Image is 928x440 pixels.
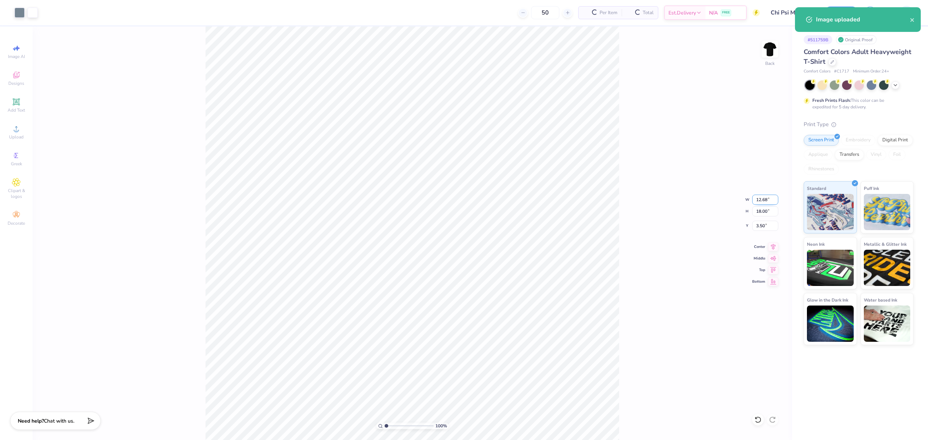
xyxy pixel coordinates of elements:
[18,418,44,424] strong: Need help?
[804,135,839,146] div: Screen Print
[643,9,654,17] span: Total
[841,135,875,146] div: Embroidery
[752,244,765,249] span: Center
[752,267,765,273] span: Top
[835,149,864,160] div: Transfers
[4,188,29,199] span: Clipart & logos
[709,9,718,17] span: N/A
[807,296,848,304] span: Glow in the Dark Ink
[807,184,826,192] span: Standard
[812,97,902,110] div: This color can be expedited for 5 day delivery.
[804,35,832,44] div: # 511759B
[807,194,854,230] img: Standard
[600,9,617,17] span: Per Item
[804,120,913,129] div: Print Type
[910,15,915,24] button: close
[864,250,911,286] img: Metallic & Glitter Ink
[668,9,696,17] span: Est. Delivery
[8,80,24,86] span: Designs
[752,256,765,261] span: Middle
[765,60,775,67] div: Back
[864,194,911,230] img: Puff Ink
[853,69,889,75] span: Minimum Order: 24 +
[864,240,907,248] span: Metallic & Glitter Ink
[8,220,25,226] span: Decorate
[836,35,877,44] div: Original Proof
[531,6,559,19] input: – –
[9,134,24,140] span: Upload
[763,42,777,57] img: Back
[807,250,854,286] img: Neon Ink
[864,184,879,192] span: Puff Ink
[816,15,910,24] div: Image uploaded
[804,149,833,160] div: Applique
[804,69,830,75] span: Comfort Colors
[866,149,886,160] div: Vinyl
[435,423,447,429] span: 100 %
[8,107,25,113] span: Add Text
[864,296,897,304] span: Water based Ink
[807,306,854,342] img: Glow in the Dark Ink
[752,279,765,284] span: Bottom
[864,306,911,342] img: Water based Ink
[878,135,913,146] div: Digital Print
[807,240,825,248] span: Neon Ink
[834,69,849,75] span: # C1717
[812,97,851,103] strong: Fresh Prints Flash:
[765,5,819,20] input: Untitled Design
[44,418,74,424] span: Chat with us.
[8,54,25,59] span: Image AI
[804,164,839,175] div: Rhinestones
[11,161,22,167] span: Greek
[722,10,730,15] span: FREE
[888,149,906,160] div: Foil
[804,47,911,66] span: Comfort Colors Adult Heavyweight T-Shirt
